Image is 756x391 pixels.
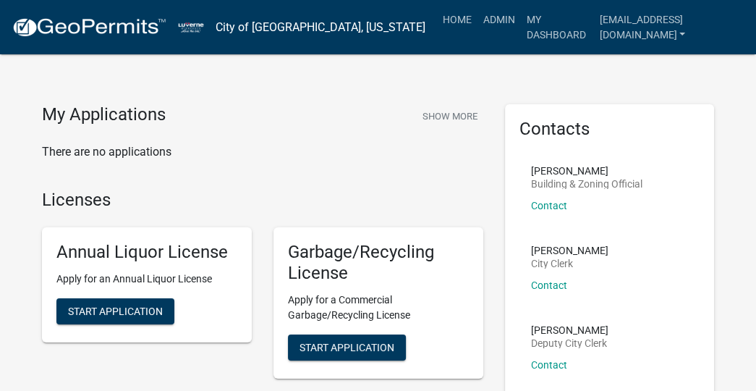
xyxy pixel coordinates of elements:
[531,338,608,348] p: Deputy City Clerk
[417,104,483,128] button: Show More
[288,335,406,361] button: Start Application
[531,166,642,176] p: [PERSON_NAME]
[531,258,608,269] p: City Clerk
[594,6,744,49] a: [EMAIL_ADDRESS][DOMAIN_NAME]
[288,242,469,284] h5: Garbage/Recycling License
[178,19,204,36] img: City of Luverne, Minnesota
[42,143,483,161] p: There are no applications
[216,15,425,40] a: City of [GEOGRAPHIC_DATA], [US_STATE]
[437,6,477,33] a: Home
[531,359,567,371] a: Contact
[531,179,642,189] p: Building & Zoning Official
[521,6,594,49] a: My Dashboard
[56,272,237,287] p: Apply for an Annual Liquor License
[288,293,469,323] p: Apply for a Commercial Garbage/Recycling License
[68,306,163,317] span: Start Application
[519,119,700,140] h5: Contacts
[42,104,166,126] h4: My Applications
[56,298,174,324] button: Start Application
[531,325,608,335] p: [PERSON_NAME]
[531,245,608,256] p: [PERSON_NAME]
[477,6,521,33] a: Admin
[300,341,394,353] span: Start Application
[56,242,237,263] h5: Annual Liquor License
[42,190,483,211] h4: Licenses
[531,279,567,291] a: Contact
[531,200,567,211] a: Contact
